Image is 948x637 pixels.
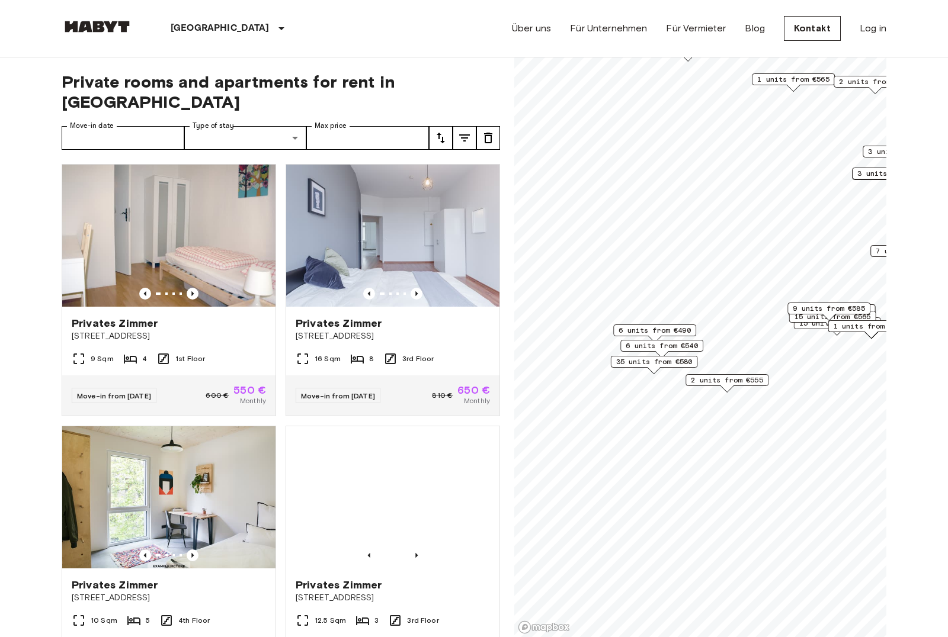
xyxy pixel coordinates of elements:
div: Map marker [789,304,876,323]
span: 5 [146,615,150,626]
div: Map marker [613,324,696,343]
span: 10 Sqm [91,615,117,626]
img: Marketing picture of unit DE-01-009-02Q [62,426,276,568]
img: Habyt [62,21,133,33]
span: 15 units from €565 [795,311,871,322]
span: 9 units from €585 [793,303,865,314]
span: Move-in from [DATE] [301,391,375,400]
span: 3rd Floor [402,353,434,364]
button: tune [453,126,476,150]
span: 650 € [457,385,490,395]
div: Map marker [611,356,698,374]
div: Map marker [787,303,870,321]
button: Previous image [363,288,375,300]
span: 2 units from €555 [691,375,763,385]
span: Move-in from [DATE] [77,391,151,400]
span: 9 Sqm [91,353,114,364]
button: Previous image [187,549,198,561]
div: Map marker [620,340,703,358]
label: Move-in date [70,121,114,131]
span: 35 units from €580 [616,356,693,367]
div: Map marker [863,146,946,164]
span: 4 [142,353,147,364]
div: Map marker [828,320,915,339]
a: Für Unternehmen [570,21,647,36]
span: 16 Sqm [315,353,341,364]
p: [GEOGRAPHIC_DATA] [171,21,270,36]
span: 3 units from €525 [857,168,930,179]
a: Log in [860,21,886,36]
a: Marketing picture of unit DE-01-093-04MPrevious imagePrevious imagePrivates Zimmer[STREET_ADDRESS... [62,164,276,416]
label: Type of stay [193,121,234,131]
span: 600 € [206,390,229,401]
span: 6 units from €490 [619,325,691,336]
span: 3rd Floor [407,615,438,626]
span: 3 [374,615,379,626]
span: Privates Zimmer [72,316,158,330]
button: Previous image [363,549,375,561]
a: Kontakt [784,16,841,41]
img: Marketing picture of unit DE-01-093-04M [62,165,276,307]
span: 6 units from €540 [626,340,698,351]
span: 1 units from €565 [757,74,829,85]
a: Über uns [512,21,551,36]
span: 8 [369,353,374,364]
span: Monthly [240,395,266,406]
a: Blog [745,21,765,36]
button: Previous image [411,549,422,561]
span: [STREET_ADDRESS] [72,592,266,604]
img: Marketing picture of unit DE-01-208-01M [286,426,499,568]
img: Marketing picture of unit DE-01-047-01H [286,165,499,307]
span: [STREET_ADDRESS] [296,330,490,342]
span: 2 units from €510 [839,76,911,87]
span: 12.5 Sqm [315,615,346,626]
span: 810 € [432,390,453,401]
a: Marketing picture of unit DE-01-047-01HPrevious imagePrevious imagePrivates Zimmer[STREET_ADDRESS... [286,164,500,416]
span: 550 € [233,385,266,395]
div: Map marker [752,73,835,92]
button: tune [429,126,453,150]
span: 1 units from €1025 [834,321,910,332]
input: Choose date [62,126,184,150]
a: Mapbox logo [518,620,570,634]
button: Previous image [139,549,151,561]
button: Previous image [411,288,422,300]
div: Map marker [686,374,768,393]
span: 3 units from €525 [868,146,940,157]
div: Map marker [834,76,917,94]
span: 1st Floor [175,353,205,364]
span: Private rooms and apartments for rent in [GEOGRAPHIC_DATA] [62,72,500,112]
span: Monthly [464,395,490,406]
button: Previous image [187,288,198,300]
label: Max price [315,121,347,131]
span: Privates Zimmer [296,578,382,592]
span: Privates Zimmer [72,578,158,592]
span: [STREET_ADDRESS] [72,330,266,342]
div: Map marker [794,317,881,336]
span: [STREET_ADDRESS] [296,592,490,604]
a: Für Vermieter [666,21,726,36]
span: Privates Zimmer [296,316,382,330]
button: Previous image [139,288,151,300]
div: Map marker [852,168,935,186]
span: 4th Floor [178,615,210,626]
button: tune [476,126,500,150]
span: 7 units from €585 [876,246,948,256]
div: Map marker [789,311,876,329]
